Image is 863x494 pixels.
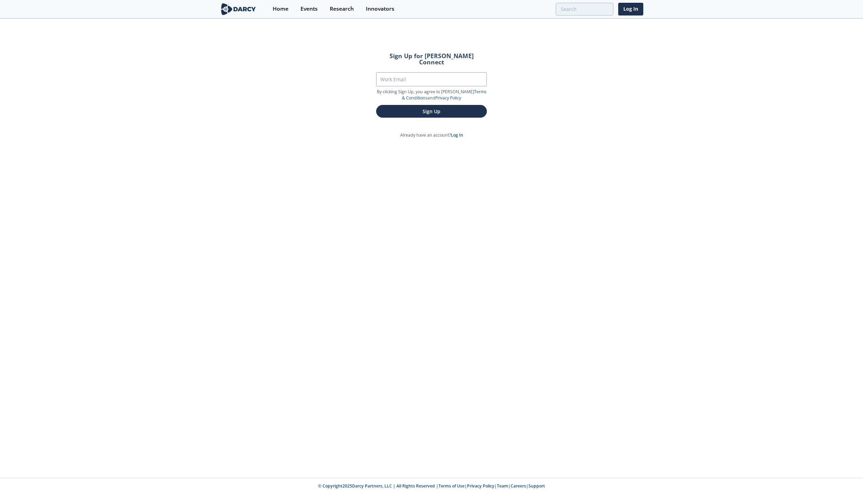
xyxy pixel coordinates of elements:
iframe: chat widget [834,466,856,487]
div: Events [301,6,318,12]
a: Terms of Use [438,483,465,489]
input: Advanced Search [556,3,613,15]
a: Privacy Policy [467,483,494,489]
a: Log In [618,3,643,15]
img: logo-wide.svg [220,3,257,15]
a: Careers [511,483,526,489]
p: Already have an account? [367,132,496,138]
div: Home [273,6,288,12]
a: Team [497,483,508,489]
input: Work Email [376,72,487,86]
p: © Copyright 2025 Darcy Partners, LLC | All Rights Reserved | | | | | [177,483,686,489]
a: Privacy Policy [435,95,461,101]
div: Innovators [366,6,394,12]
a: Terms & Conditions [402,89,487,101]
a: Support [528,483,545,489]
div: Research [330,6,354,12]
button: Sign Up [376,105,487,118]
h2: Sign Up for [PERSON_NAME] Connect [376,53,487,65]
p: By clicking Sign Up, you agree to [PERSON_NAME] and [376,89,487,101]
a: Log In [451,132,463,138]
